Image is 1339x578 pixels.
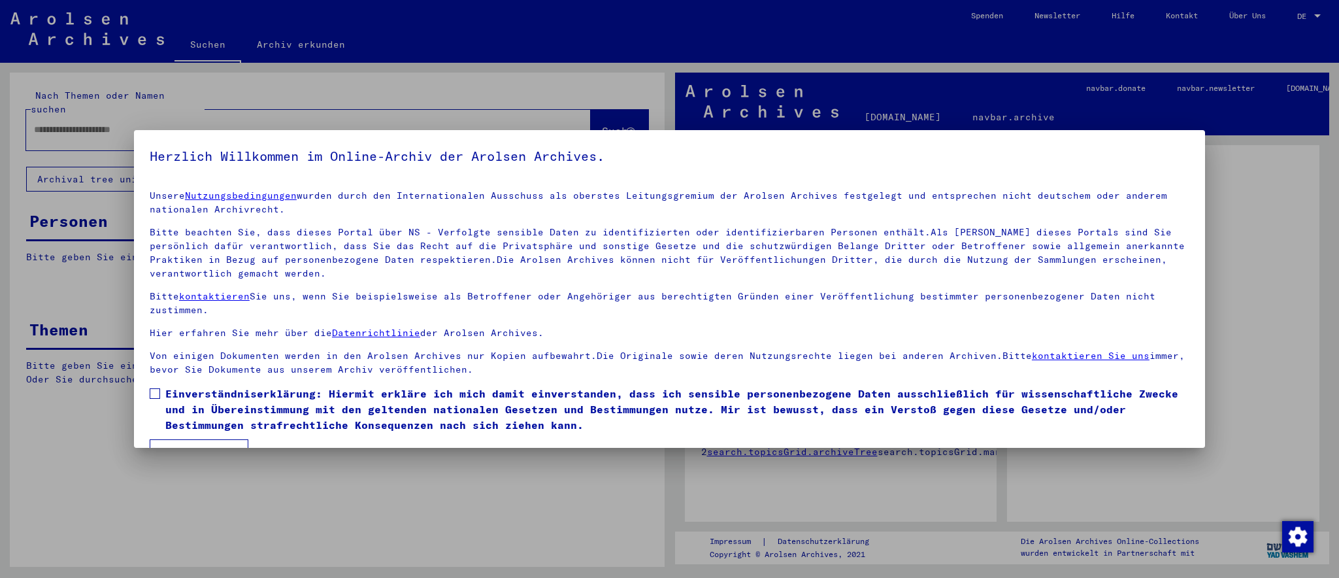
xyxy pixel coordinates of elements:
p: Bitte Sie uns, wenn Sie beispielsweise als Betroffener oder Angehöriger aus berechtigten Gründen ... [150,290,1189,317]
div: Zustimmung ändern [1281,520,1313,552]
button: Ich stimme zu [150,439,248,464]
h5: Herzlich Willkommen im Online-Archiv der Arolsen Archives. [150,146,1189,167]
p: Bitte beachten Sie, dass dieses Portal über NS - Verfolgte sensible Daten zu identifizierten oder... [150,226,1189,280]
a: Nutzungsbedingungen [185,190,297,201]
span: Einverständniserklärung: Hiermit erkläre ich mich damit einverstanden, dass ich sensible personen... [165,386,1189,433]
a: kontaktieren Sie uns [1032,350,1149,362]
a: kontaktieren [179,290,250,302]
p: Von einigen Dokumenten werden in den Arolsen Archives nur Kopien aufbewahrt.Die Originale sowie d... [150,349,1189,377]
img: Zustimmung ändern [1282,521,1314,552]
p: Unsere wurden durch den Internationalen Ausschuss als oberstes Leitungsgremium der Arolsen Archiv... [150,189,1189,216]
a: Datenrichtlinie [332,327,420,339]
p: Hier erfahren Sie mehr über die der Arolsen Archives. [150,326,1189,340]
